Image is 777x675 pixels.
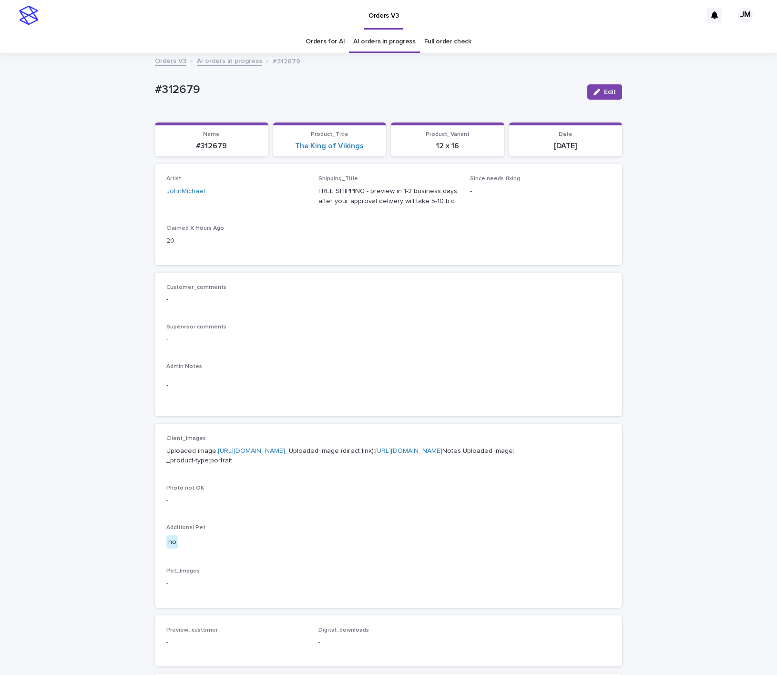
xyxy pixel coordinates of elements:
p: - [166,380,611,390]
p: - [166,495,611,505]
span: Since needs fixing [470,176,520,182]
a: The King of Vikings [295,142,364,151]
p: - [318,637,459,647]
a: JohnMichael [166,186,205,196]
span: Digital_downloads [318,627,369,633]
span: Product_Variant [426,132,470,137]
span: Photo not OK [166,485,204,491]
p: #312679 [155,83,580,97]
span: Edit [604,89,616,95]
p: - [166,295,611,305]
p: - [166,334,611,344]
span: Additional Pet [166,525,205,531]
span: Date [559,132,573,137]
p: #312679 [273,55,300,66]
span: Admin Notes [166,364,202,369]
span: Product_Title [311,132,348,137]
span: Supervisor comments [166,324,226,330]
p: - [166,579,611,589]
span: Name [203,132,220,137]
button: Edit [587,84,622,100]
p: - [166,637,307,647]
a: Full order check [424,31,471,53]
span: Shipping_Title [318,176,358,182]
p: [DATE] [515,142,617,151]
span: Customer_comments [166,285,226,290]
a: Orders for AI [306,31,345,53]
p: 20 [166,236,307,246]
a: [URL][DOMAIN_NAME] [375,448,442,454]
span: Claimed X Hours Ago [166,225,224,231]
p: FREE SHIPPING - preview in 1-2 business days, after your approval delivery will take 5-10 b.d. [318,186,459,206]
span: Preview_customer [166,627,218,633]
img: stacker-logo-s-only.png [19,6,38,25]
p: 12 x 16 [397,142,499,151]
p: - [470,186,611,196]
span: Artist [166,176,181,182]
a: AI orders in progress [197,55,262,66]
a: [URL][DOMAIN_NAME] [218,448,285,454]
a: AI orders in progress [353,31,416,53]
a: Orders V3 [155,55,186,66]
div: JM [738,8,753,23]
p: Uploaded image: _Uploaded image (direct link): Notes Uploaded image: _product-type:portrait [166,446,611,466]
span: Client_Images [166,436,206,441]
span: Pet_Images [166,568,200,574]
div: no [166,535,178,549]
p: #312679 [161,142,263,151]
